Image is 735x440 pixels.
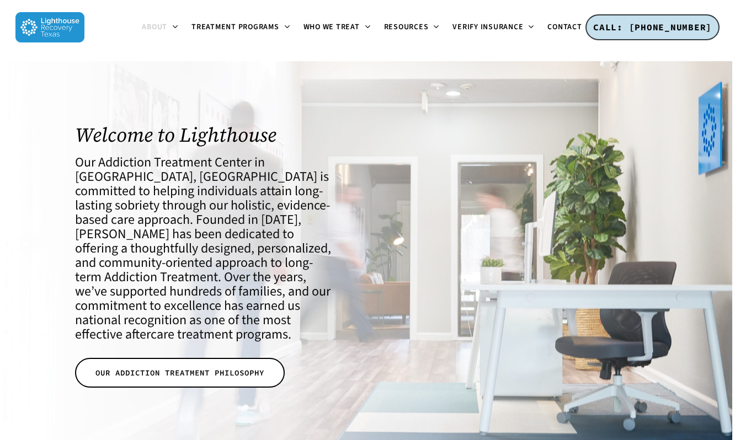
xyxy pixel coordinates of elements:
a: OUR ADDICTION TREATMENT PHILOSOPHY [75,358,285,388]
h4: Our Addiction Treatment Center in [GEOGRAPHIC_DATA], [GEOGRAPHIC_DATA] is committed to helping in... [75,155,335,342]
span: Contact [547,22,582,33]
a: Who We Treat [297,23,377,32]
span: Treatment Programs [191,22,279,33]
img: Lighthouse Recovery Texas [15,12,84,42]
a: Contact [541,23,599,32]
a: About [135,23,185,32]
span: CALL: [PHONE_NUMBER] [593,22,712,33]
span: OUR ADDICTION TREATMENT PHILOSOPHY [95,367,264,378]
span: About [142,22,167,33]
a: Resources [377,23,446,32]
a: Treatment Programs [185,23,297,32]
h1: Welcome to Lighthouse [75,124,335,146]
a: CALL: [PHONE_NUMBER] [585,14,720,41]
span: Who We Treat [303,22,360,33]
span: Verify Insurance [452,22,523,33]
span: Resources [384,22,429,33]
a: Verify Insurance [446,23,541,32]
